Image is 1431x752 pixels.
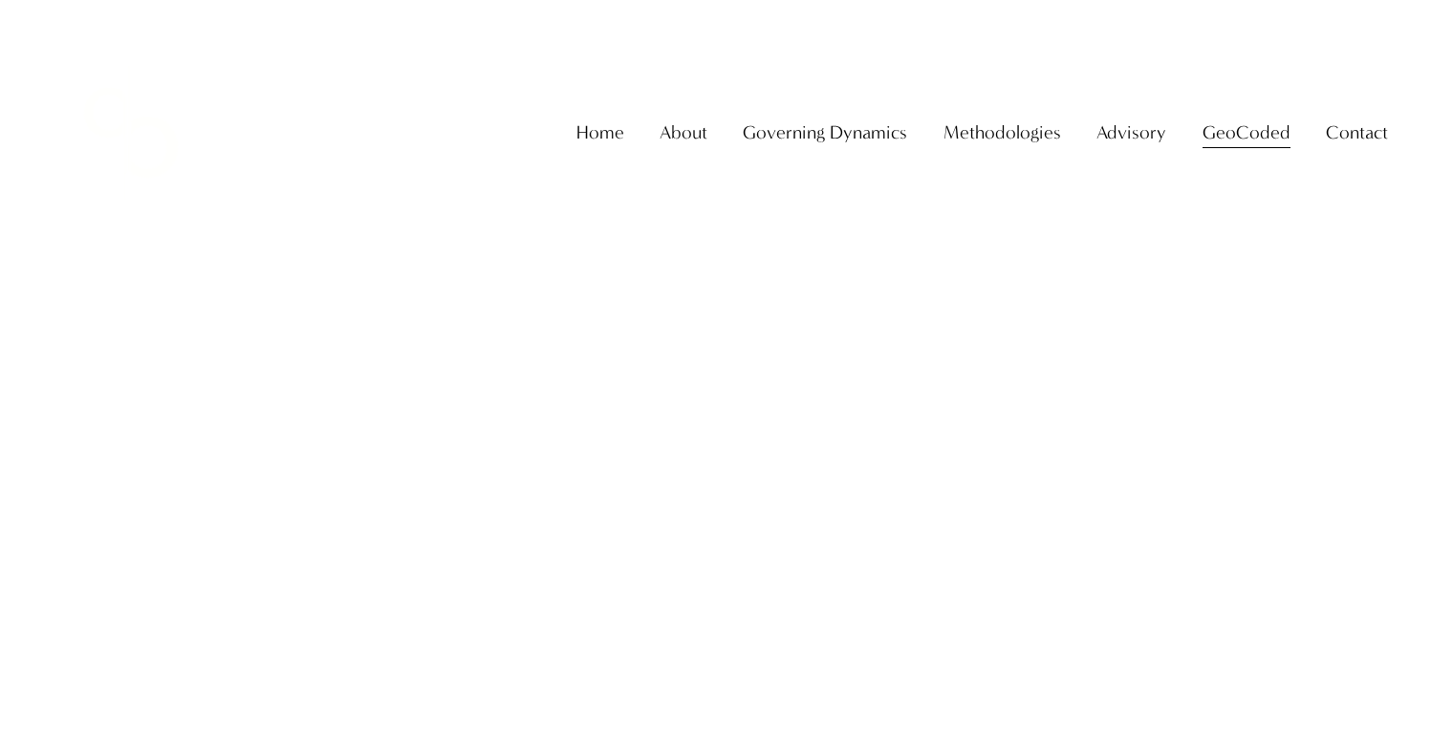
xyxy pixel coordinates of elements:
[1203,114,1290,151] a: folder dropdown
[743,116,907,149] span: Governing Dynamics
[943,116,1061,149] span: Methodologies
[743,114,907,151] a: folder dropdown
[660,114,707,151] a: folder dropdown
[1326,114,1388,151] a: folder dropdown
[660,116,707,149] span: About
[43,45,219,221] img: Christopher Sanchez &amp; Co.
[1203,116,1290,149] span: GeoCoded
[1096,116,1166,149] span: Advisory
[943,114,1061,151] a: folder dropdown
[576,114,624,151] a: Home
[1326,116,1388,149] span: Contact
[1096,114,1166,151] a: folder dropdown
